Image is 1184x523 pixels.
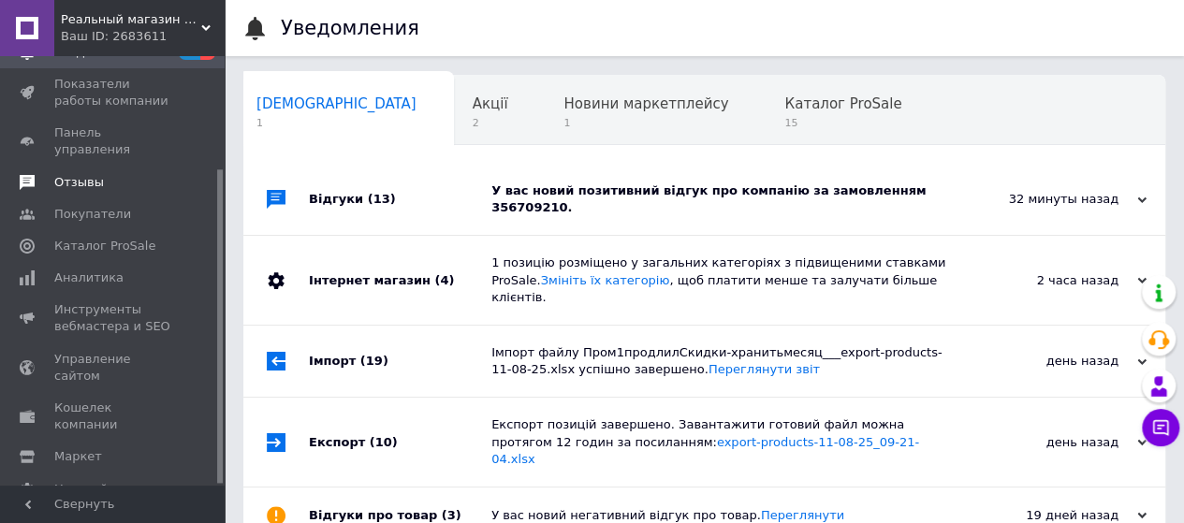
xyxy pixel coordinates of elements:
span: (13) [368,192,396,206]
div: Експорт позицій завершено. Завантажити готовий файл можна протягом 12 годин за посиланням: [491,416,959,468]
span: Каталог ProSale [54,238,155,254]
span: (4) [434,273,454,287]
span: [DEMOGRAPHIC_DATA] [256,95,417,112]
span: Реальный магазин ReMaG в Черкассах [61,11,201,28]
div: Відгуки [309,164,491,235]
div: 2 часа назад [959,272,1147,289]
span: Аналитика [54,269,124,286]
div: 1 позицію розміщено у загальних категоріях з підвищеними ставками ProSale. , щоб платити менше та... [491,254,959,306]
span: (3) [442,508,461,522]
span: Новини маркетплейсу [563,95,728,112]
span: Инструменты вебмастера и SEO [54,301,173,335]
div: день назад [959,353,1147,370]
span: 2 [473,116,508,130]
div: У вас новий позитивний відгук про компанію за замовленням 356709210. [491,182,959,216]
a: Змініть їх категорію [541,273,670,287]
span: Акції [473,95,508,112]
a: export-products-11-08-25_09-21-04.xlsx [491,435,919,466]
a: Переглянути [761,508,844,522]
span: (19) [360,354,388,368]
span: Панель управления [54,124,173,158]
span: Показатели работы компании [54,76,173,109]
span: Покупатели [54,206,131,223]
h1: Уведомления [281,17,419,39]
span: (10) [370,435,398,449]
div: 32 минуты назад [959,191,1147,208]
span: 1 [256,116,417,130]
div: Ваш ID: 2683611 [61,28,225,45]
a: Переглянути звіт [709,362,820,376]
span: Каталог ProSale [784,95,901,112]
span: 15 [784,116,901,130]
div: день назад [959,434,1147,451]
div: Інтернет магазин [309,236,491,325]
button: Чат с покупателем [1142,409,1179,446]
div: Імпорт [309,326,491,397]
span: Управление сайтом [54,351,173,385]
span: Настройки [54,481,123,498]
div: Імпорт файлу Пром1продлилСкидки-хранитьмесяц___export-products-11-08-25.xlsx успішно завершено. [491,344,959,378]
span: 1 [563,116,728,130]
span: Кошелек компании [54,400,173,433]
span: Маркет [54,448,102,465]
div: Експорт [309,398,491,487]
span: Отзывы [54,174,104,191]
